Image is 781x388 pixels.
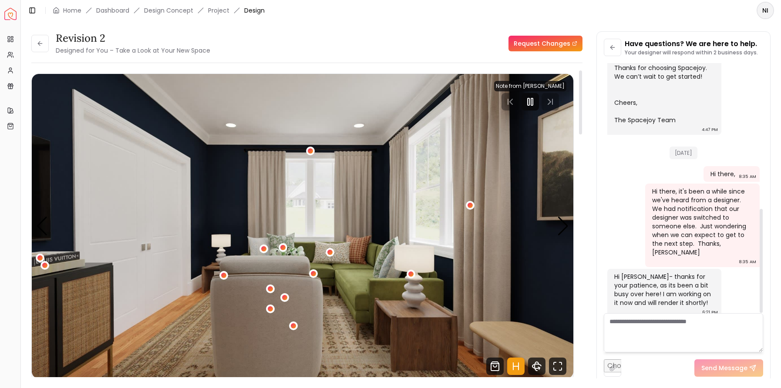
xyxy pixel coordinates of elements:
[32,74,573,378] img: Design Render 1
[557,217,569,236] div: Next slide
[32,74,573,378] div: 1 / 4
[739,258,756,266] div: 8:35 AM
[710,170,735,178] div: Hi there,
[702,125,718,134] div: 4:47 PM
[507,358,525,375] svg: Hotspots Toggle
[614,272,713,307] div: Hi [PERSON_NAME]- thanks for your patience, as its been a bit busy over here! I am working on it ...
[528,358,545,375] svg: 360 View
[63,6,81,15] a: Home
[702,308,718,317] div: 6:21 PM
[486,358,504,375] svg: Shop Products from this design
[757,2,774,19] button: NI
[56,31,210,45] h3: Revision 2
[208,6,229,15] a: Project
[549,358,566,375] svg: Fullscreen
[4,8,17,20] img: Spacejoy Logo
[739,172,756,181] div: 8:35 AM
[96,6,129,15] a: Dashboard
[670,147,697,159] span: [DATE]
[494,81,566,91] div: Note from [PERSON_NAME]
[757,3,773,18] span: NI
[144,6,193,15] li: Design Concept
[53,6,265,15] nav: breadcrumb
[4,8,17,20] a: Spacejoy
[244,6,265,15] span: Design
[36,217,48,236] div: Previous slide
[652,187,751,257] div: Hi there, it's been a while since we've heard from a designer. We had notification that our desig...
[508,36,582,51] a: Request Changes
[56,46,210,55] small: Designed for You – Take a Look at Your New Space
[32,74,573,378] div: Carousel
[625,39,758,49] p: Have questions? We are here to help.
[625,49,758,56] p: Your designer will respond within 2 business days.
[525,97,535,107] svg: Pause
